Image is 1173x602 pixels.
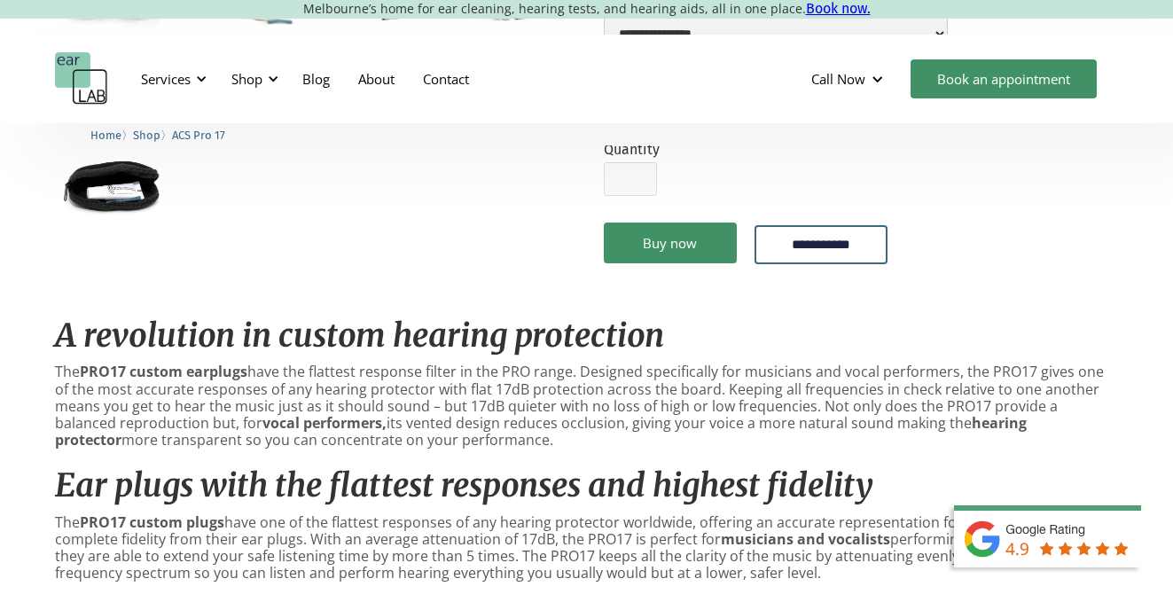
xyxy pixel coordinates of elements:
[811,70,865,88] div: Call Now
[55,413,1027,450] strong: hearing protector
[80,512,224,532] strong: PRO17 custom plugs
[80,362,247,381] strong: PRO17 custom earplugs
[133,126,160,143] a: Shop
[721,529,890,549] strong: musicians and vocalists
[141,70,191,88] div: Services
[55,514,1119,582] p: The have one of the flattest responses of any hearing protector worldwide, offering an accurate r...
[409,53,483,105] a: Contact
[133,126,172,145] li: 〉
[172,126,225,143] a: ACS Pro 17
[797,52,902,106] div: Call Now
[90,129,121,142] span: Home
[55,143,173,221] a: open lightbox
[55,52,108,106] a: home
[90,126,121,143] a: Home
[288,53,344,105] a: Blog
[172,129,225,142] span: ACS Pro 17
[604,223,737,263] a: Buy now
[55,316,664,356] em: A revolution in custom hearing protection
[344,53,409,105] a: About
[90,126,133,145] li: 〉
[130,52,212,106] div: Services
[55,364,1119,449] p: The have the flattest response filter in the PRO range. Designed specifically for musicians and v...
[231,70,262,88] div: Shop
[221,52,284,106] div: Shop
[262,413,387,433] strong: vocal performers,
[911,59,1097,98] a: Book an appointment
[55,465,873,505] em: Ear plugs with the flattest responses and highest fidelity
[133,129,160,142] span: Shop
